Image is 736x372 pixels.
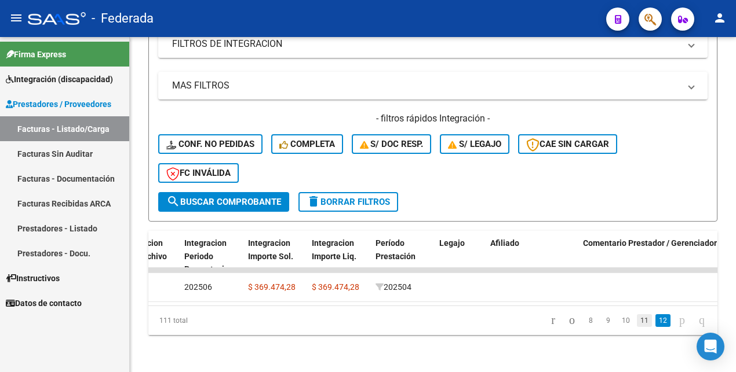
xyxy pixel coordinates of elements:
[6,272,60,285] span: Instructivos
[564,314,580,327] a: go to previous page
[298,192,398,212] button: Borrar Filtros
[172,79,680,92] mat-panel-title: MAS FILTROS
[248,238,293,261] span: Integracion Importe Sol.
[92,6,154,31] span: - Federada
[312,282,359,292] span: $ 369.474,28
[248,282,296,292] span: $ 369.474,28
[360,139,424,149] span: S/ Doc Resp.
[307,197,390,207] span: Borrar Filtros
[584,314,597,327] a: 8
[376,282,411,292] span: 202504
[6,297,82,310] span: Datos de contacto
[526,139,609,149] span: CAE SIN CARGAR
[674,314,690,327] a: go to next page
[371,231,435,282] datatable-header-cell: Período Prestación
[578,231,723,282] datatable-header-cell: Comentario Prestador / Gerenciador
[582,311,599,330] li: page 8
[694,314,710,327] a: go to last page
[583,238,717,248] span: Comentario Prestador / Gerenciador
[486,231,578,282] datatable-header-cell: Afiliado
[435,231,468,282] datatable-header-cell: Legajo
[546,314,560,327] a: go to first page
[166,168,231,178] span: FC Inválida
[439,238,465,248] span: Legajo
[279,139,335,149] span: Completa
[271,134,343,154] button: Completa
[158,72,708,100] mat-expansion-panel-header: MAS FILTROS
[713,11,727,25] mat-icon: person
[158,192,289,212] button: Buscar Comprobante
[166,194,180,208] mat-icon: search
[307,194,320,208] mat-icon: delete
[617,311,635,330] li: page 10
[184,282,212,292] span: 202506
[166,197,281,207] span: Buscar Comprobante
[158,134,263,154] button: Conf. no pedidas
[6,73,113,86] span: Integración (discapacidad)
[376,238,416,261] span: Período Prestación
[599,311,617,330] li: page 9
[6,48,66,61] span: Firma Express
[158,163,239,183] button: FC Inválida
[166,139,254,149] span: Conf. no pedidas
[243,231,307,282] datatable-header-cell: Integracion Importe Sol.
[312,238,356,261] span: Integracion Importe Liq.
[697,333,724,360] div: Open Intercom Messenger
[148,306,260,335] div: 111 total
[490,238,519,248] span: Afiliado
[618,314,633,327] a: 10
[601,314,615,327] a: 9
[158,30,708,58] mat-expansion-panel-header: FILTROS DE INTEGRACION
[172,38,680,50] mat-panel-title: FILTROS DE INTEGRACION
[655,314,671,327] a: 12
[654,311,672,330] li: page 12
[307,231,371,282] datatable-header-cell: Integracion Importe Liq.
[180,231,243,282] datatable-header-cell: Integracion Periodo Presentacion
[440,134,509,154] button: S/ legajo
[352,134,432,154] button: S/ Doc Resp.
[6,98,111,111] span: Prestadores / Proveedores
[448,139,501,149] span: S/ legajo
[637,314,652,327] a: 11
[184,238,234,274] span: Integracion Periodo Presentacion
[158,112,708,125] h4: - filtros rápidos Integración -
[635,311,654,330] li: page 11
[518,134,617,154] button: CAE SIN CARGAR
[9,11,23,25] mat-icon: menu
